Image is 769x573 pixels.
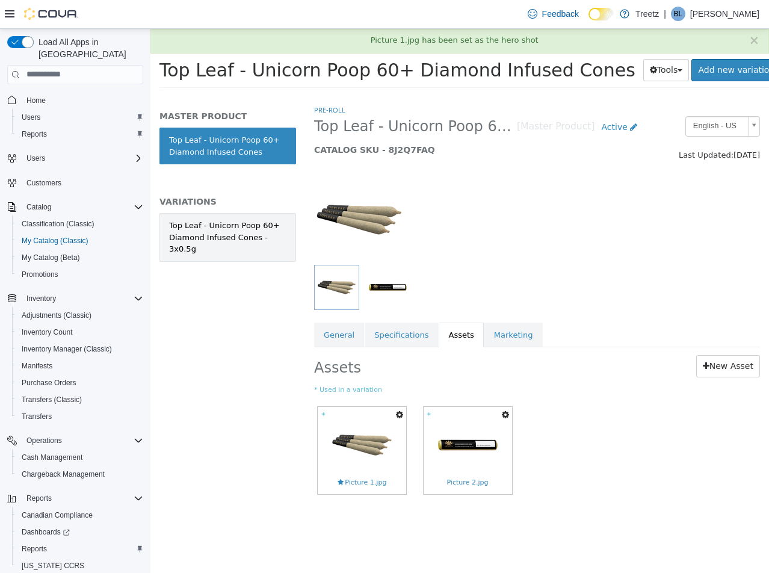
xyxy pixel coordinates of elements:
[34,36,143,60] span: Load All Apps in [GEOGRAPHIC_DATA]
[288,294,333,319] a: Assets
[12,540,148,557] button: Reports
[12,358,148,374] button: Manifests
[22,510,93,520] span: Canadian Compliance
[22,270,58,279] span: Promotions
[12,324,148,341] button: Inventory Count
[22,491,57,506] button: Reports
[164,116,493,126] h5: CATALOG SKU - 8J2Q7FAQ
[24,8,78,20] img: Cova
[451,93,477,103] span: Active
[22,527,70,537] span: Dashboards
[17,308,143,323] span: Adjustments (Classic)
[523,2,584,26] a: Feedback
[22,236,88,246] span: My Catalog (Classic)
[2,174,148,191] button: Customers
[12,249,148,266] button: My Catalog (Beta)
[12,215,148,232] button: Classification (Classic)
[17,376,143,390] span: Purchase Orders
[17,127,52,141] a: Reports
[635,7,659,21] p: Treetz
[546,326,610,348] a: New Asset
[22,378,76,388] span: Purchase Orders
[9,167,146,178] h5: VARIATIONS
[26,202,51,212] span: Catalog
[2,91,148,109] button: Home
[17,342,143,356] span: Inventory Manager (Classic)
[273,378,362,465] a: Picture 2.jpgPicture 2.jpg
[296,449,338,459] span: Picture 2.jpg
[22,344,112,354] span: Inventory Manager (Classic)
[17,250,85,265] a: My Catalog (Beta)
[22,561,84,571] span: [US_STATE] CCRS
[22,253,80,262] span: My Catalog (Beta)
[2,432,148,449] button: Operations
[17,217,99,231] a: Classification (Classic)
[22,151,143,166] span: Users
[12,524,148,540] a: Dashboards
[164,146,254,236] img: 150
[12,266,148,283] button: Promotions
[167,378,256,465] a: Picture 1.jpgPicture 1.jpg
[541,30,631,52] a: Add new variation
[536,88,593,107] span: English - US
[22,491,143,506] span: Reports
[164,326,340,348] h2: Assets
[542,8,579,20] span: Feedback
[22,412,52,421] span: Transfers
[26,178,61,188] span: Customers
[26,153,45,163] span: Users
[17,359,143,373] span: Manifests
[588,20,589,21] span: Dark Mode
[2,290,148,307] button: Inventory
[164,356,610,367] small: * Used in a variation
[12,391,148,408] button: Transfers (Classic)
[17,127,143,141] span: Reports
[12,109,148,126] button: Users
[164,76,195,85] a: Pre-Roll
[664,7,666,21] p: |
[164,88,366,107] span: Top Leaf - Unicorn Poop 60+ Diamond Infused Cones
[17,234,93,248] a: My Catalog (Classic)
[26,294,56,303] span: Inventory
[22,129,47,139] span: Reports
[19,191,136,226] div: Top Leaf - Unicorn Poop 60+ Diamond Infused Cones - 3x0.5g
[22,219,94,229] span: Classification (Classic)
[17,359,57,373] a: Manifests
[22,361,52,371] span: Manifests
[12,341,148,358] button: Inventory Manager (Classic)
[12,408,148,425] button: Transfers
[17,559,89,573] a: [US_STATE] CCRS
[22,200,56,214] button: Catalog
[528,122,583,131] span: Last Updated:
[671,7,685,21] div: Brandon Lee
[22,113,40,122] span: Users
[22,311,91,320] span: Adjustments (Classic)
[598,5,609,18] button: ×
[17,525,75,539] a: Dashboards
[17,542,143,556] span: Reports
[17,217,143,231] span: Classification (Classic)
[17,450,143,465] span: Cash Management
[17,110,143,125] span: Users
[17,392,143,407] span: Transfers (Classic)
[214,294,288,319] a: Specifications
[17,392,87,407] a: Transfers (Classic)
[26,96,46,105] span: Home
[17,525,143,539] span: Dashboards
[22,175,143,190] span: Customers
[180,385,243,448] img: Picture 1.jpg
[12,232,148,249] button: My Catalog (Classic)
[17,467,143,482] span: Chargeback Management
[17,542,52,556] a: Reports
[22,469,105,479] span: Chargeback Management
[17,110,45,125] a: Users
[334,294,392,319] a: Marketing
[17,325,78,339] a: Inventory Count
[9,82,146,93] h5: MASTER PRODUCT
[22,433,143,448] span: Operations
[9,31,485,52] span: Top Leaf - Unicorn Poop 60+ Diamond Infused Cones
[588,8,614,20] input: Dark Mode
[286,385,349,448] img: Picture 2.jpg
[22,151,50,166] button: Users
[22,453,82,462] span: Cash Management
